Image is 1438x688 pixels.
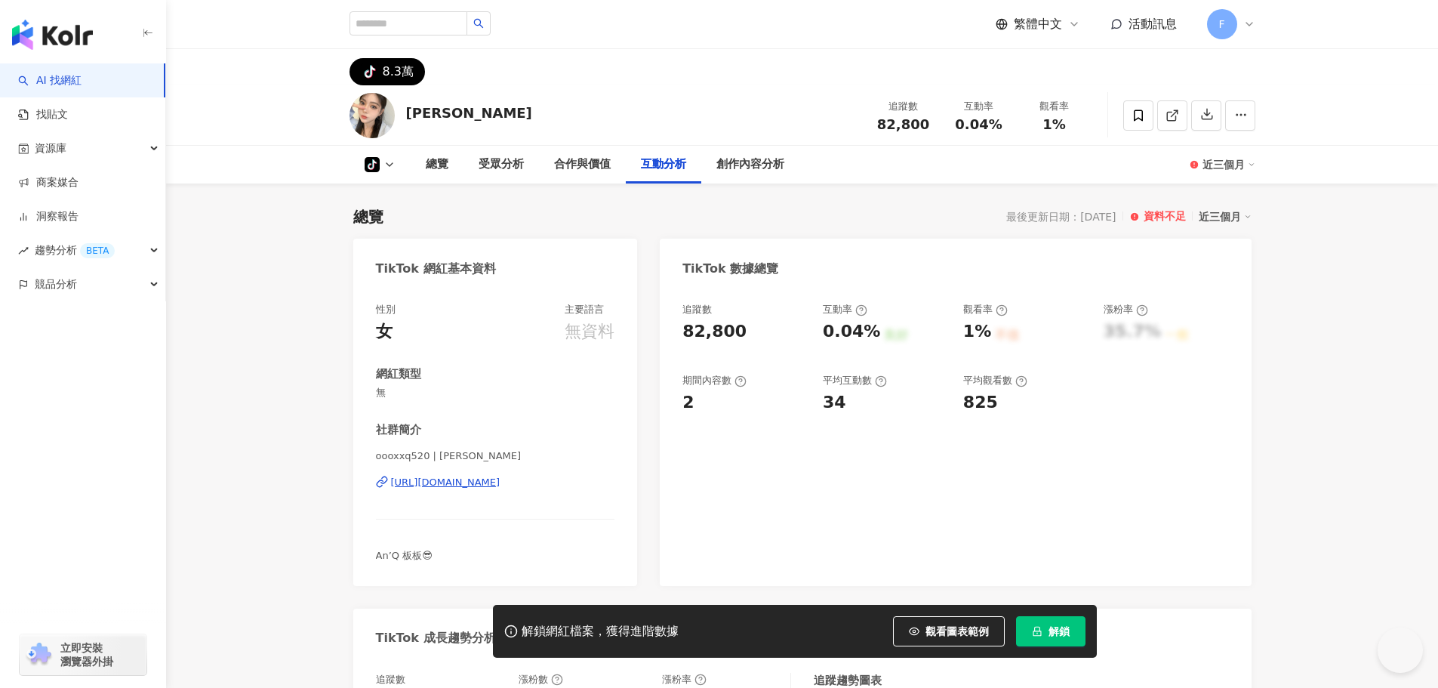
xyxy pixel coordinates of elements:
div: 近三個月 [1202,153,1255,177]
span: 0.04% [955,117,1002,132]
div: 創作內容分析 [716,156,784,174]
div: [PERSON_NAME] [406,103,532,122]
div: 漲粉數 [519,673,563,686]
div: 2 [682,391,694,415]
div: 互動率 [823,303,867,316]
div: 女 [376,320,393,344]
span: lock [1032,626,1042,637]
div: 追蹤數 [682,303,712,316]
a: 商案媒合 [18,175,79,190]
div: 無資料 [565,320,614,344]
img: logo [12,20,93,50]
button: 觀看圖表範例 [893,616,1005,646]
a: [URL][DOMAIN_NAME] [376,476,615,489]
div: 82,800 [682,320,747,344]
div: 追蹤數 [875,99,932,114]
div: 資料不足 [1144,209,1186,224]
div: 0.04% [823,320,880,344]
div: 34 [823,391,846,415]
div: 漲粉率 [662,673,707,686]
span: 無 [376,386,615,400]
div: 主要語言 [565,303,604,316]
div: 總覽 [353,206,383,227]
div: 互動率 [950,99,1008,114]
span: 繁體中文 [1014,16,1062,32]
div: BETA [80,243,115,258]
div: 平均觀看數 [963,374,1027,387]
div: 觀看率 [1026,99,1083,114]
a: 洞察報告 [18,209,79,224]
span: 活動訊息 [1129,17,1177,31]
div: 1% [963,320,991,344]
div: 最後更新日期：[DATE] [1006,211,1116,223]
div: 近三個月 [1199,207,1252,227]
div: 解鎖網紅檔案，獲得進階數據 [522,624,679,640]
a: 找貼文 [18,107,68,122]
span: rise [18,245,29,256]
span: 解鎖 [1048,625,1070,637]
div: 受眾分析 [479,156,524,174]
span: 1% [1042,117,1066,132]
div: 互動分析 [641,156,686,174]
button: 解鎖 [1016,616,1085,646]
div: 社群簡介 [376,422,421,438]
div: 期間內容數 [682,374,747,387]
span: F [1218,16,1224,32]
div: 漲粉率 [1104,303,1148,316]
span: 資源庫 [35,131,66,165]
a: chrome extension立即安裝 瀏覽器外掛 [20,634,146,675]
span: 競品分析 [35,267,77,301]
span: 82,800 [877,116,929,132]
div: 性別 [376,303,396,316]
div: 觀看率 [963,303,1008,316]
div: 追蹤數 [376,673,405,686]
div: 8.3萬 [383,61,414,82]
div: TikTok 數據總覽 [682,261,778,277]
div: 合作與價值 [554,156,611,174]
div: [URL][DOMAIN_NAME] [391,476,500,489]
div: 825 [963,391,998,415]
span: oooxxq520 | [PERSON_NAME] [376,449,615,463]
button: 8.3萬 [349,58,425,85]
div: 平均互動數 [823,374,887,387]
div: TikTok 網紅基本資料 [376,261,496,277]
span: An’Q 板板😎 [376,550,433,561]
span: 立即安裝 瀏覽器外掛 [60,641,113,668]
span: 趨勢分析 [35,233,115,267]
span: 觀看圖表範例 [925,625,989,637]
span: search [473,18,484,29]
img: chrome extension [24,643,54,667]
div: 網紅類型 [376,366,421,382]
a: searchAI 找網紅 [18,73,82,88]
img: KOL Avatar [349,93,395,138]
div: 總覽 [426,156,448,174]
